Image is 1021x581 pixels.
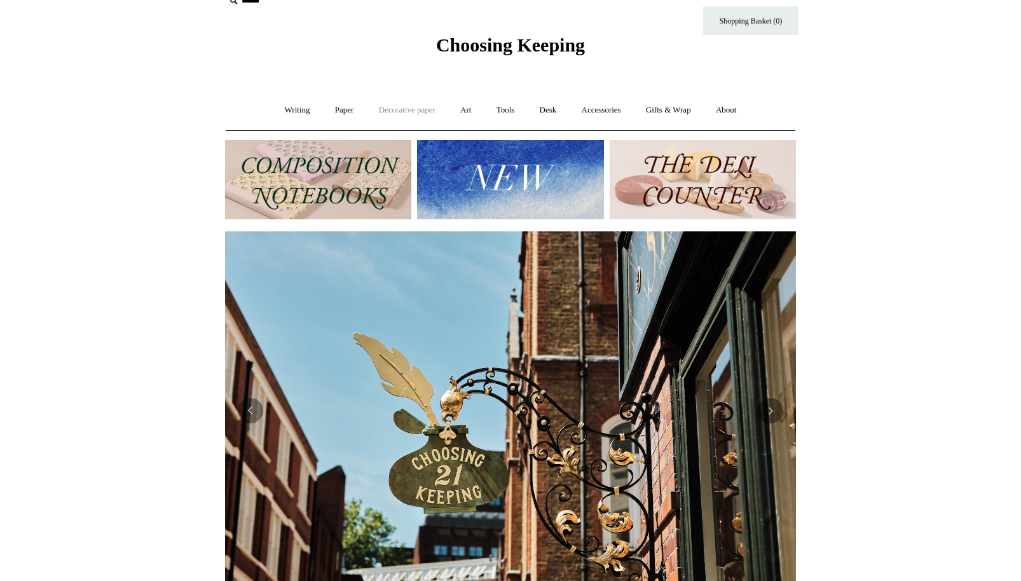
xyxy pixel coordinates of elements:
[324,93,366,127] a: Paper
[436,34,585,55] span: Choosing Keeping
[238,398,263,423] button: Previous
[610,140,796,219] img: The Deli Counter
[634,93,702,127] a: Gifts & Wrap
[485,93,526,127] a: Tools
[449,93,483,127] a: Art
[703,6,798,35] a: Shopping Basket (0)
[758,398,783,423] button: Next
[417,140,603,219] img: New.jpg__PID:f73bdf93-380a-4a35-bcfe-7823039498e1
[436,44,585,53] a: Choosing Keeping
[528,93,568,127] a: Desk
[367,93,447,127] a: Decorative paper
[704,93,748,127] a: About
[225,140,411,219] img: 202302 Composition ledgers.jpg__PID:69722ee6-fa44-49dd-a067-31375e5d54ec
[273,93,322,127] a: Writing
[570,93,633,127] a: Accessories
